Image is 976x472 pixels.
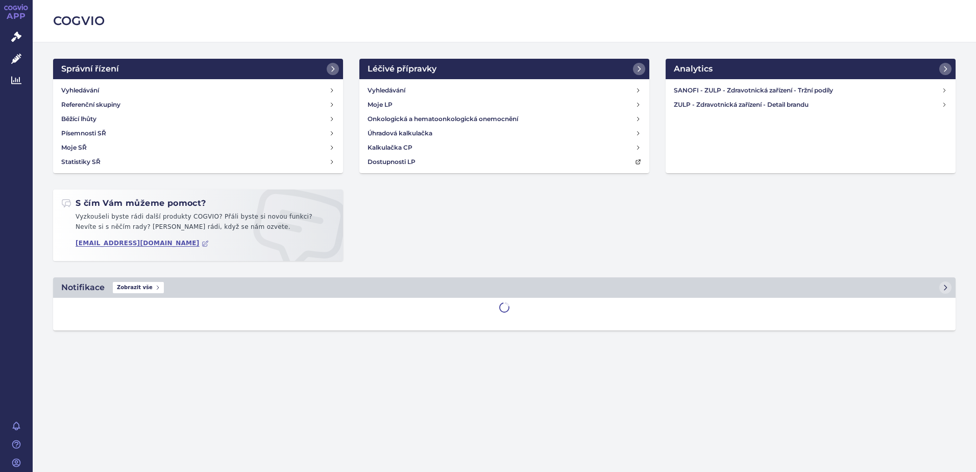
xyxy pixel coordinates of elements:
h2: COGVIO [53,12,956,30]
h4: Onkologická a hematoonkologická onemocnění [368,114,518,124]
a: Vyhledávání [57,83,339,98]
h2: S čím Vám můžeme pomoct? [61,198,206,209]
a: SANOFI - ZULP - Zdravotnická zařízení - Tržní podíly [670,83,951,98]
h4: SANOFI - ZULP - Zdravotnická zařízení - Tržní podíly [674,85,941,96]
h4: Písemnosti SŘ [61,128,106,138]
h4: Moje LP [368,100,393,110]
h2: Léčivé přípravky [368,63,436,75]
p: Vyzkoušeli byste rádi další produkty COGVIO? Přáli byste si novou funkci? Nevíte si s něčím rady?... [61,212,335,236]
a: Kalkulačka CP [363,140,645,155]
a: Správní řízení [53,59,343,79]
h4: ZULP - Zdravotnická zařízení - Detail brandu [674,100,941,110]
a: Dostupnosti LP [363,155,645,169]
a: ZULP - Zdravotnická zařízení - Detail brandu [670,98,951,112]
h4: Kalkulačka CP [368,143,412,153]
a: Onkologická a hematoonkologická onemocnění [363,112,645,126]
a: NotifikaceZobrazit vše [53,277,956,298]
h4: Úhradová kalkulačka [368,128,432,138]
a: Moje LP [363,98,645,112]
a: Vyhledávání [363,83,645,98]
h2: Notifikace [61,281,105,294]
h4: Referenční skupiny [61,100,120,110]
h4: Dostupnosti LP [368,157,416,167]
h2: Správní řízení [61,63,119,75]
a: [EMAIL_ADDRESS][DOMAIN_NAME] [76,240,209,247]
a: Referenční skupiny [57,98,339,112]
a: Moje SŘ [57,140,339,155]
a: Léčivé přípravky [359,59,649,79]
h4: Vyhledávání [368,85,405,96]
h4: Moje SŘ [61,143,87,153]
a: Analytics [666,59,956,79]
h2: Analytics [674,63,713,75]
a: Statistiky SŘ [57,155,339,169]
a: Běžící lhůty [57,112,339,126]
span: Zobrazit vše [113,282,164,293]
h4: Statistiky SŘ [61,157,101,167]
a: Písemnosti SŘ [57,126,339,140]
h4: Vyhledávání [61,85,99,96]
h4: Běžící lhůty [61,114,96,124]
a: Úhradová kalkulačka [363,126,645,140]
